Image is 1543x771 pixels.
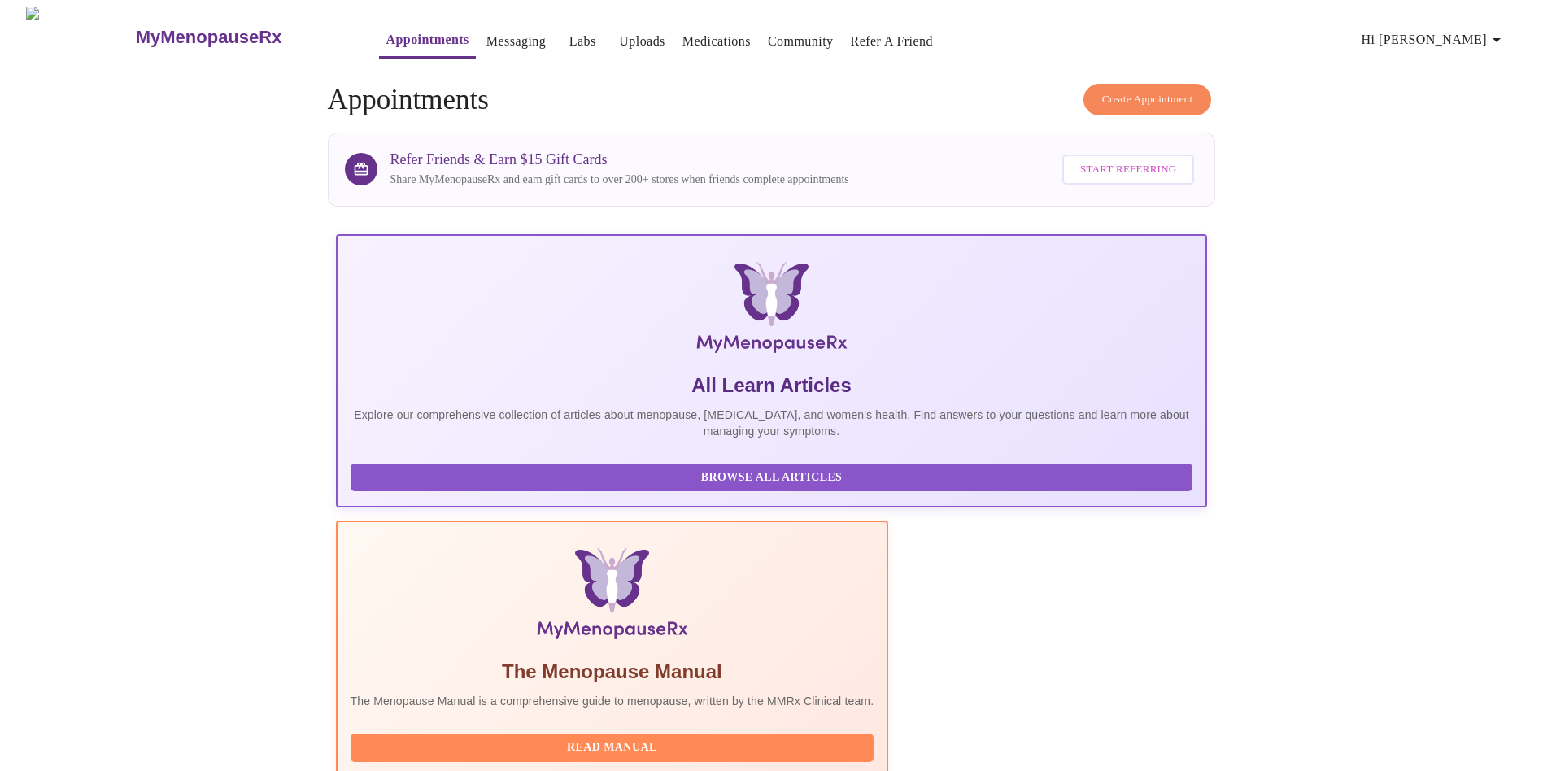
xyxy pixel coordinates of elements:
button: Start Referring [1062,155,1194,185]
button: Refer a Friend [844,25,940,58]
button: Hi [PERSON_NAME] [1355,24,1513,56]
h5: All Learn Articles [351,372,1193,399]
a: Start Referring [1058,146,1198,193]
img: MyMenopauseRx Logo [482,262,1062,359]
button: Read Manual [351,734,874,762]
span: Create Appointment [1102,90,1193,109]
a: Labs [569,30,596,53]
button: Browse All Articles [351,464,1193,492]
span: Start Referring [1080,160,1176,179]
p: Share MyMenopauseRx and earn gift cards to over 200+ stores when friends complete appointments [390,172,849,188]
button: Community [761,25,840,58]
a: MyMenopauseRx [133,9,347,66]
button: Medications [676,25,757,58]
a: Uploads [619,30,665,53]
span: Read Manual [367,738,858,758]
span: Browse All Articles [367,468,1177,488]
a: Messaging [486,30,546,53]
h4: Appointments [328,84,1216,116]
button: Messaging [480,25,552,58]
span: Hi [PERSON_NAME] [1362,28,1506,51]
a: Refer a Friend [851,30,934,53]
a: Medications [682,30,751,53]
p: The Menopause Manual is a comprehensive guide to menopause, written by the MMRx Clinical team. [351,693,874,709]
button: Labs [556,25,608,58]
button: Appointments [379,24,475,59]
a: Appointments [386,28,469,51]
img: MyMenopauseRx Logo [26,7,133,68]
h3: MyMenopauseRx [136,27,282,48]
h5: The Menopause Manual [351,659,874,685]
a: Community [768,30,834,53]
a: Browse All Articles [351,469,1197,483]
img: Menopause Manual [434,548,791,646]
a: Read Manual [351,739,878,753]
button: Create Appointment [1083,84,1212,115]
button: Uploads [612,25,672,58]
h3: Refer Friends & Earn $15 Gift Cards [390,151,849,168]
p: Explore our comprehensive collection of articles about menopause, [MEDICAL_DATA], and women's hea... [351,407,1193,439]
